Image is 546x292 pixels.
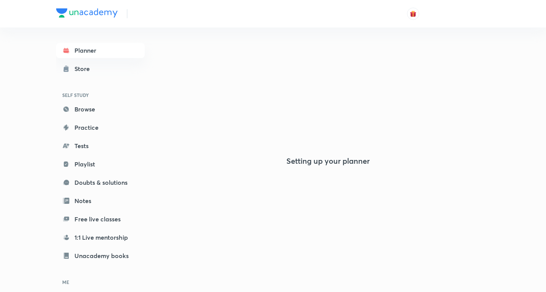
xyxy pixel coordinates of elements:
h4: Setting up your planner [286,156,370,166]
a: Tests [56,138,145,153]
h6: ME [56,276,145,289]
a: Unacademy books [56,248,145,263]
a: Planner [56,43,145,58]
a: Practice [56,120,145,135]
button: avatar [407,8,419,20]
a: Browse [56,102,145,117]
img: Company Logo [56,8,118,18]
div: Store [74,64,94,73]
a: Playlist [56,156,145,172]
a: Doubts & solutions [56,175,145,190]
h6: SELF STUDY [56,89,145,102]
a: 1:1 Live mentorship [56,230,145,245]
img: avatar [410,10,417,17]
a: Store [56,61,145,76]
a: Company Logo [56,8,118,19]
a: Notes [56,193,145,208]
a: Free live classes [56,211,145,227]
